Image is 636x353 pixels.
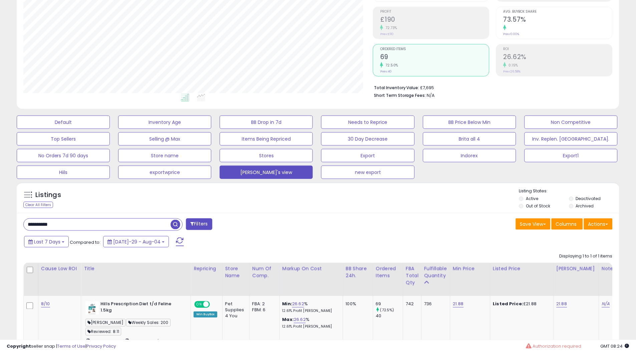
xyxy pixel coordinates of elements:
[493,301,523,307] b: Listed Price:
[380,32,394,36] small: Prev: £110
[252,307,274,313] div: FBM: 6
[423,132,516,146] button: Brita all 4
[220,116,313,129] button: BB Drop in 7d
[526,196,538,201] label: Active
[282,317,294,323] b: Max:
[503,69,521,73] small: Prev: 26.58%
[493,301,549,307] div: £21.88
[195,302,203,308] span: ON
[506,63,518,68] small: 0.15%
[294,317,306,323] a: 26.62
[601,343,629,349] span: 2025-08-12 08:24 GMT
[86,343,116,349] a: Privacy Policy
[380,10,489,14] span: Profit
[282,325,338,329] p: 12.61% Profit [PERSON_NAME]
[70,239,100,245] span: Compared to:
[526,203,550,209] label: Out of Stock
[376,301,403,307] div: 69
[194,312,217,318] div: Win BuyBox
[576,203,594,209] label: Archived
[380,16,489,25] h2: £190
[383,63,398,68] small: 72.50%
[85,328,121,336] span: Reviewed: 8.11
[599,263,629,296] th: CSV column name: cust_attr_3_Notes
[427,92,435,99] span: N/A
[34,238,60,245] span: Last 7 Days
[602,301,610,308] a: N/A
[321,149,414,162] button: Export
[556,221,577,227] span: Columns
[380,47,489,51] span: Ordered Items
[503,47,612,51] span: ROI
[503,16,612,25] h2: 73.57%
[453,266,487,273] div: Min Price
[380,308,394,313] small: (72.5%)
[252,301,274,307] div: FBA: 2
[100,301,182,315] b: Hills Prescription Diet t/d Feline 1.5kg
[602,266,626,273] div: Notes
[282,266,340,273] div: Markup on Cost
[503,32,519,36] small: Prev: 0.00%
[376,313,403,319] div: 40
[99,339,123,344] a: B01N5QT3H9
[118,166,211,179] button: exportwprice
[225,301,244,320] div: Pet Supplies 4 You
[220,166,313,179] button: [PERSON_NAME]'s view
[346,266,370,280] div: BB Share 24h.
[380,69,392,73] small: Prev: 40
[557,266,596,273] div: [PERSON_NAME]
[376,266,400,280] div: Ordered Items
[118,132,211,146] button: Selling @ Max
[503,10,612,14] span: Avg. Buybox Share
[220,132,313,146] button: Items Being Repriced
[7,343,31,349] strong: Copyright
[321,116,414,129] button: Needs to Reprice
[282,301,292,307] b: Min:
[209,302,220,308] span: OFF
[279,263,343,296] th: The percentage added to the cost of goods (COGS) that forms the calculator for Min & Max prices.
[423,116,516,129] button: BB Price Below Min
[374,85,419,91] b: Total Inventory Value:
[41,266,78,273] div: Cause Low ROI
[38,263,81,296] th: CSV column name: cust_attr_5_Cause Low ROI
[374,83,608,91] li: £7,695
[503,53,612,62] h2: 26.62%
[524,132,618,146] button: Inv. Replen. [GEOGRAPHIC_DATA].
[17,166,110,179] button: Hiils
[118,116,211,129] button: Inventory Age
[292,301,304,308] a: 26.62
[524,116,618,129] button: Non Competitive
[519,188,619,194] p: Listing States:
[423,149,516,162] button: Indorex
[557,301,567,308] a: 21.88
[576,196,601,201] label: Deactivated
[194,266,220,273] div: Repricing
[41,301,50,308] a: 8/10
[186,218,212,230] button: Filters
[321,132,414,146] button: 30 Day Decrease
[552,218,583,230] button: Columns
[380,53,489,62] h2: 69
[406,301,416,307] div: 742
[17,116,110,129] button: Default
[584,218,613,230] button: Actions
[383,25,397,30] small: 72.73%
[524,149,618,162] button: Export1
[346,301,368,307] div: 100%
[113,238,161,245] span: [DATE]-29 - Aug-04
[220,149,313,162] button: Stores
[17,149,110,162] button: No Orders 7d 90 days
[424,301,445,307] div: 736
[282,317,338,329] div: %
[23,202,53,208] div: Clear All Filters
[516,218,551,230] button: Save View
[85,301,99,315] img: 41E5e1gkS1L._SL40_.jpg
[118,149,211,162] button: Store name
[493,266,551,273] div: Listed Price
[35,190,61,200] h5: Listings
[126,319,171,327] span: Weekly Sales: 200
[24,236,69,247] button: Last 7 Days
[560,253,613,260] div: Displaying 1 to 1 of 1 items
[424,266,447,280] div: Fulfillable Quantity
[7,343,116,350] div: seller snap | |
